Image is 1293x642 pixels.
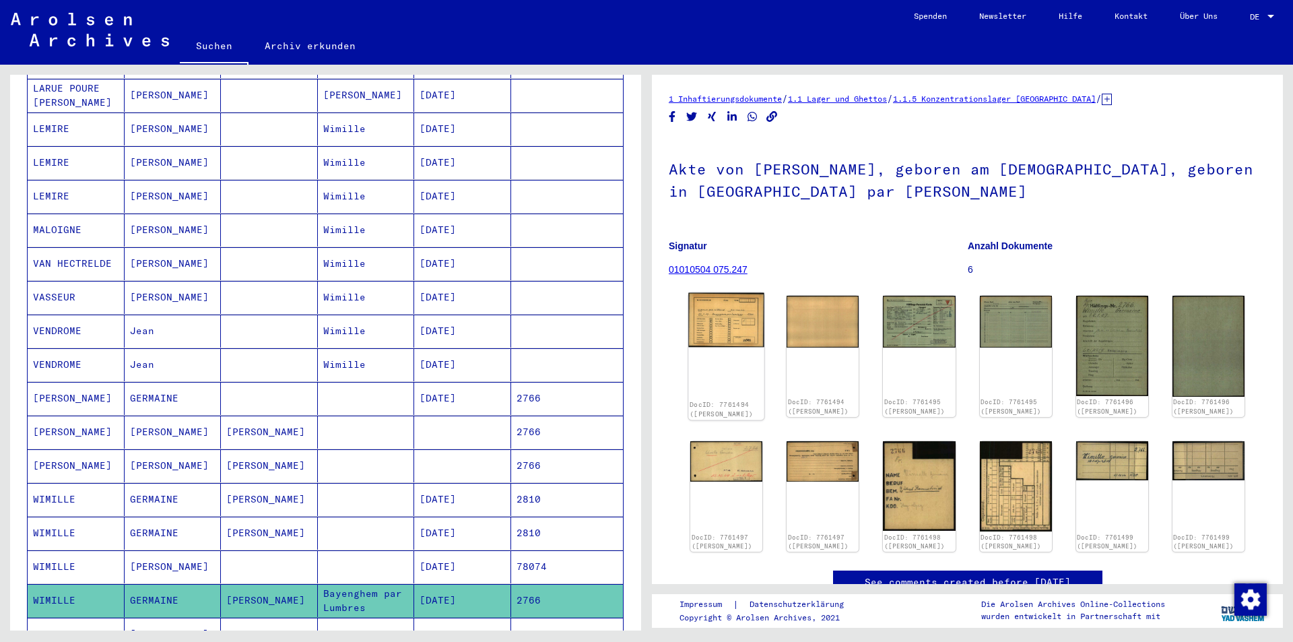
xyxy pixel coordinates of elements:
img: 001.jpg [883,441,955,531]
mat-cell: Wimille [318,281,415,314]
mat-cell: [DATE] [414,214,511,247]
mat-cell: GERMAINE [125,483,222,516]
button: Share on Xing [705,108,719,125]
img: 001.jpg [883,296,955,347]
mat-cell: VENDROME [28,348,125,381]
mat-cell: Wimille [318,113,415,146]
img: Arolsen_neg.svg [11,13,169,46]
button: Share on Facebook [665,108,679,125]
mat-cell: [DATE] [414,584,511,617]
div: Zustimmung ändern [1234,583,1266,615]
mat-cell: Wimille [318,315,415,348]
mat-cell: [PERSON_NAME] [28,449,125,482]
mat-cell: WIMILLE [28,483,125,516]
div: | [679,598,860,612]
a: DocID: 7761495 ([PERSON_NAME]) [884,398,945,415]
mat-cell: [PERSON_NAME] [125,550,222,583]
mat-cell: [PERSON_NAME] [221,517,318,550]
img: 001.jpg [1076,441,1148,480]
mat-cell: Wimille [318,214,415,247]
mat-cell: [DATE] [414,79,511,112]
mat-cell: [PERSON_NAME] [125,146,222,179]
b: Anzahl Dokumente [968,240,1053,251]
span: / [782,92,788,104]
mat-cell: 2766 [511,584,624,617]
mat-cell: Wimille [318,348,415,381]
a: Archiv erkunden [248,30,372,62]
mat-cell: [PERSON_NAME] [125,281,222,314]
img: 002.jpg [1172,441,1245,480]
mat-cell: WIMILLE [28,584,125,617]
img: 002.jpg [980,296,1052,348]
mat-cell: [PERSON_NAME] [221,416,318,449]
h1: Akte von [PERSON_NAME], geboren am [DEMOGRAPHIC_DATA], geboren in [GEOGRAPHIC_DATA] par [PERSON_N... [669,138,1266,220]
img: 002.jpg [787,441,859,482]
mat-cell: 2766 [511,382,624,415]
mat-cell: Wimille [318,180,415,213]
img: 001.jpg [688,293,764,348]
mat-cell: [DATE] [414,315,511,348]
mat-cell: MALOIGNE [28,214,125,247]
a: Impressum [679,598,733,612]
mat-cell: LEMIRE [28,146,125,179]
mat-cell: WIMILLE [28,550,125,583]
button: Share on LinkedIn [725,108,739,125]
mat-cell: Wimille [318,247,415,280]
mat-cell: [DATE] [414,348,511,381]
img: 002.jpg [787,296,859,348]
img: Zustimmung ändern [1234,583,1267,616]
mat-cell: [DATE] [414,281,511,314]
mat-cell: [DATE] [414,483,511,516]
a: DocID: 7761499 ([PERSON_NAME]) [1077,534,1137,550]
mat-cell: [DATE] [414,146,511,179]
mat-cell: [PERSON_NAME] [125,449,222,482]
b: Signatur [669,240,707,251]
img: 001.jpg [1076,296,1148,396]
mat-cell: [DATE] [414,113,511,146]
mat-cell: LEMIRE [28,180,125,213]
a: 1 Inhaftierungsdokumente [669,94,782,104]
a: DocID: 7761497 ([PERSON_NAME]) [692,534,752,550]
mat-cell: 2810 [511,517,624,550]
mat-cell: [PERSON_NAME] [125,416,222,449]
a: DocID: 7761496 ([PERSON_NAME]) [1173,398,1234,415]
mat-cell: [PERSON_NAME] [221,483,318,516]
mat-cell: 2810 [511,483,624,516]
mat-cell: 78074 [511,550,624,583]
mat-cell: GERMAINE [125,584,222,617]
a: DocID: 7761499 ([PERSON_NAME]) [1173,534,1234,550]
button: Share on WhatsApp [745,108,760,125]
img: 002.jpg [980,441,1052,532]
p: 6 [968,263,1266,277]
button: Share on Twitter [685,108,699,125]
mat-cell: [PERSON_NAME] [221,449,318,482]
mat-cell: [PERSON_NAME] [125,214,222,247]
mat-cell: LEMIRE [28,113,125,146]
a: 01010504 075.247 [669,264,748,275]
img: 002.jpg [1172,296,1245,396]
mat-cell: 2766 [511,449,624,482]
p: Die Arolsen Archives Online-Collections [981,598,1165,610]
a: See comments created before [DATE] [865,575,1071,589]
mat-cell: [PERSON_NAME] [125,113,222,146]
mat-cell: [PERSON_NAME] [125,247,222,280]
a: 1.1.5 Konzentrationslager [GEOGRAPHIC_DATA] [893,94,1096,104]
span: / [887,92,893,104]
mat-cell: [PERSON_NAME] [318,79,415,112]
mat-cell: GERMAINE [125,517,222,550]
mat-cell: LARUE POURE [PERSON_NAME] [28,79,125,112]
mat-cell: [DATE] [414,550,511,583]
mat-cell: GERMAINE [125,382,222,415]
a: DocID: 7761498 ([PERSON_NAME]) [884,534,945,550]
mat-cell: Jean [125,348,222,381]
span: / [1096,92,1102,104]
mat-cell: Bayenghem par Lumbres [318,584,415,617]
a: Datenschutzerklärung [739,598,860,612]
mat-cell: [PERSON_NAME] [221,584,318,617]
mat-cell: [PERSON_NAME] [28,382,125,415]
mat-cell: [PERSON_NAME] [125,180,222,213]
a: DocID: 7761495 ([PERSON_NAME]) [981,398,1041,415]
p: Copyright © Arolsen Archives, 2021 [679,612,860,624]
a: DocID: 7761497 ([PERSON_NAME]) [788,534,849,550]
mat-cell: VAN HECTRELDE [28,247,125,280]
